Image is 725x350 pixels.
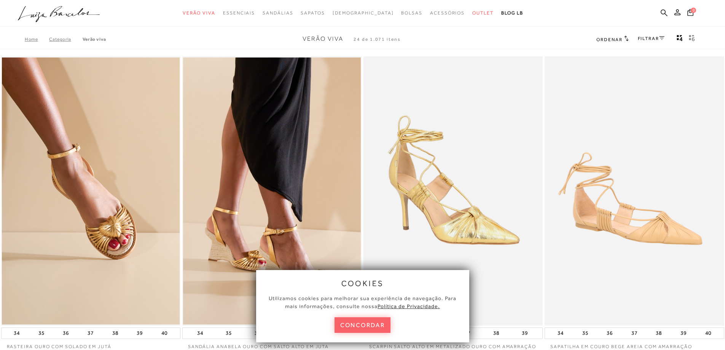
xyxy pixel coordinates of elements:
[555,328,566,339] button: 34
[183,10,215,16] span: Verão Viva
[687,34,697,44] button: gridText6Desc
[2,58,180,324] img: RASTEIRA OURO COM SOLADO EM JUTÁ
[183,6,215,20] a: noSubCategoriesText
[472,10,494,16] span: Outlet
[341,279,384,288] span: cookies
[545,339,724,350] a: SAPATILHA EM COURO BEGE AREIA COM AMARRAÇÃO
[545,58,723,324] a: SAPATILHA EM COURO BEGE AREIA COM AMARRAÇÃO SAPATILHA EM COURO BEGE AREIA COM AMARRAÇÃO
[430,10,465,16] span: Acessórios
[545,58,723,324] img: SAPATILHA EM COURO BEGE AREIA COM AMARRAÇÃO
[61,328,71,339] button: 36
[401,6,422,20] a: noSubCategoriesText
[691,8,696,13] span: 0
[183,58,361,324] img: SANDÁLIA ANABELA OURO COM SALTO ALTO EM JUTA
[364,58,542,324] a: SCARPIN SALTO ALTO EM METALIZADO OURO COM AMARRAÇÃO SCARPIN SALTO ALTO EM METALIZADO OURO COM AMA...
[223,10,255,16] span: Essenciais
[430,6,465,20] a: noSubCategoriesText
[685,8,696,19] button: 0
[195,328,206,339] button: 34
[85,328,96,339] button: 37
[472,6,494,20] a: noSubCategoriesText
[674,34,685,44] button: Mostrar 4 produtos por linha
[596,37,622,42] span: Ordenar
[333,10,394,16] span: [DEMOGRAPHIC_DATA]
[519,328,530,339] button: 39
[11,328,22,339] button: 34
[1,339,180,350] a: RASTEIRA OURO COM SOLADO EM JUTÁ
[301,6,325,20] a: noSubCategoriesText
[638,36,664,41] a: FILTRAR
[580,328,591,339] button: 35
[183,58,361,324] a: SANDÁLIA ANABELA OURO COM SALTO ALTO EM JUTA SANDÁLIA ANABELA OURO COM SALTO ALTO EM JUTA
[2,58,180,324] a: RASTEIRA OURO COM SOLADO EM JUTÁ RASTEIRA OURO COM SOLADO EM JUTÁ
[110,328,121,339] button: 38
[364,58,542,324] img: SCARPIN SALTO ALTO EM METALIZADO OURO COM AMARRAÇÃO
[159,328,170,339] button: 40
[263,10,293,16] span: Sandálias
[333,6,394,20] a: noSubCategoriesText
[49,37,82,42] a: Categoria
[25,37,49,42] a: Home
[83,37,106,42] a: Verão Viva
[653,328,664,339] button: 38
[378,303,440,309] a: Política de Privacidade.
[301,10,325,16] span: Sapatos
[401,10,422,16] span: Bolsas
[263,6,293,20] a: noSubCategoriesText
[223,328,234,339] button: 35
[629,328,640,339] button: 37
[501,6,523,20] a: BLOG LB
[678,328,689,339] button: 39
[703,328,714,339] button: 40
[604,328,615,339] button: 36
[269,295,456,309] span: Utilizamos cookies para melhorar sua experiência de navegação. Para mais informações, consulte nossa
[36,328,47,339] button: 35
[491,328,502,339] button: 38
[303,35,343,42] span: Verão Viva
[335,317,391,333] button: concordar
[134,328,145,339] button: 39
[223,6,255,20] a: noSubCategoriesText
[354,37,401,42] span: 24 de 1.071 itens
[501,10,523,16] span: BLOG LB
[182,339,362,350] a: SANDÁLIA ANABELA OURO COM SALTO ALTO EM JUTA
